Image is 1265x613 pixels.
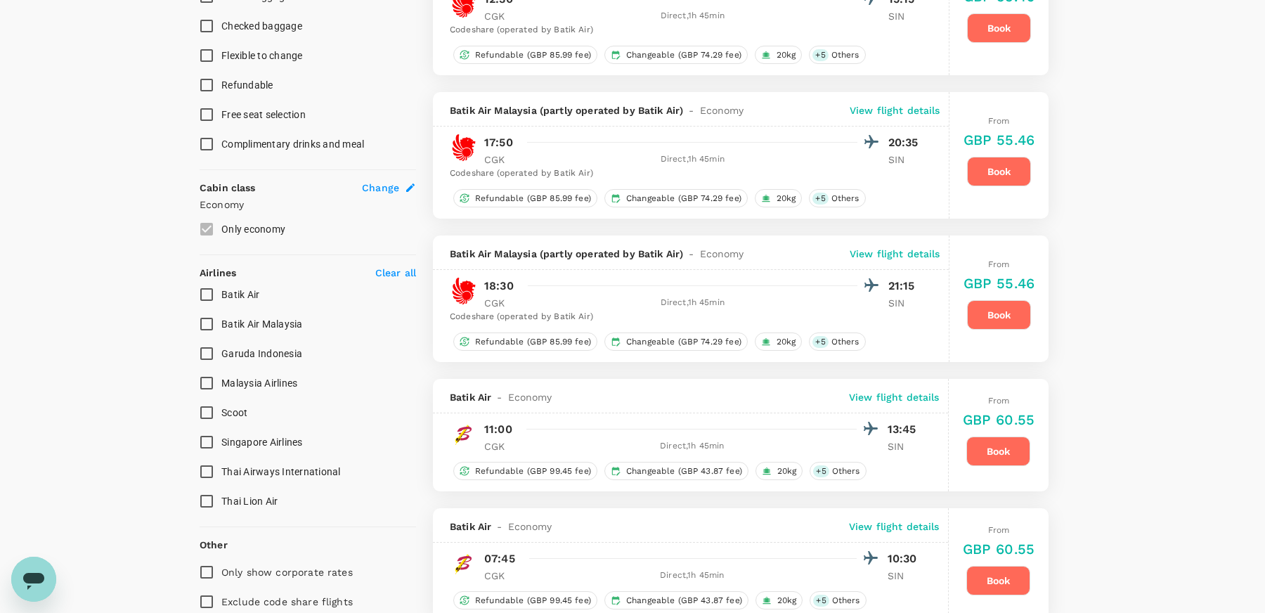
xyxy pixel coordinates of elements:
p: Exclude code share flights [221,595,353,609]
span: Changeable (GBP 74.29 fee) [621,336,747,348]
p: Clear all [375,266,416,280]
span: Thai Airways International [221,466,341,477]
h6: GBP 60.55 [963,408,1034,431]
p: 10:30 [888,550,923,567]
span: Changeable (GBP 74.29 fee) [621,49,747,61]
div: Changeable (GBP 74.29 fee) [604,333,748,351]
span: Batik Air [450,390,491,404]
span: 20kg [772,465,803,477]
div: Codeshare (operated by Batik Air) [450,310,923,324]
div: Codeshare (operated by Batik Air) [450,167,923,181]
span: Batik Air Malaysia (partly operated by Batik Air) [450,247,683,261]
span: Singapore Airlines [221,437,303,448]
p: View flight details [849,390,940,404]
span: Economy [508,390,552,404]
span: Batik Air [221,289,259,300]
h6: GBP 60.55 [963,538,1034,560]
strong: Airlines [200,267,236,278]
span: Malaysia Airlines [221,378,297,389]
div: Direct , 1h 45min [528,439,857,453]
span: Batik Air Malaysia [221,318,303,330]
img: ID [450,550,478,578]
span: + 5 [813,595,829,607]
p: 17:50 [484,134,513,151]
span: Garuda Indonesia [221,348,302,359]
p: SIN [888,296,923,310]
h6: GBP 55.46 [964,272,1034,295]
span: Changeable (GBP 43.87 fee) [621,465,748,477]
div: Refundable (GBP 85.99 fee) [453,333,597,351]
p: 07:45 [484,550,515,567]
span: Refundable (GBP 99.45 fee) [469,595,597,607]
span: From [988,396,1010,406]
p: SIN [888,153,923,167]
span: - [491,520,507,534]
div: Direct , 1h 45min [528,569,857,583]
button: Book [967,300,1031,330]
p: CGK [484,9,519,23]
p: 18:30 [484,278,514,295]
img: ID [450,420,478,449]
p: 20:35 [888,134,923,151]
div: +5Others [809,333,865,351]
p: CGK [484,569,519,583]
div: 20kg [755,189,803,207]
p: CGK [484,296,519,310]
p: 21:15 [888,278,923,295]
span: Refundable [221,79,273,91]
span: + 5 [812,49,828,61]
span: Economy [508,520,552,534]
span: Changeable (GBP 43.87 fee) [621,595,748,607]
p: Only show corporate rates [221,565,353,579]
span: Change [362,181,399,195]
strong: Cabin class [200,182,256,193]
h6: GBP 55.46 [964,129,1034,151]
p: CGK [484,153,519,167]
span: - [683,103,699,117]
span: Economy [700,247,744,261]
span: Batik Air Malaysia (partly operated by Batik Air) [450,103,683,117]
span: Refundable (GBP 85.99 fee) [469,49,597,61]
span: Others [826,49,865,61]
span: 20kg [772,595,803,607]
div: Changeable (GBP 43.87 fee) [604,591,748,609]
div: Changeable (GBP 43.87 fee) [604,462,748,480]
div: Changeable (GBP 74.29 fee) [604,46,748,64]
div: Refundable (GBP 85.99 fee) [453,189,597,207]
p: View flight details [850,103,940,117]
span: Changeable (GBP 74.29 fee) [621,193,747,205]
span: Thai Lion Air [221,496,278,507]
p: View flight details [850,247,940,261]
span: Economy [700,103,744,117]
p: SIN [888,569,923,583]
span: - [491,390,507,404]
iframe: Button to launch messaging window [11,557,56,602]
button: Book [967,157,1031,186]
button: Book [966,437,1030,466]
span: Flexible to change [221,50,303,61]
span: 20kg [771,49,802,61]
span: Scoot [221,407,247,418]
span: Others [826,193,865,205]
div: 20kg [755,591,803,609]
button: Book [966,566,1030,595]
div: 20kg [755,462,803,480]
span: - [683,247,699,261]
span: Refundable (GBP 99.45 fee) [469,465,597,477]
img: OD [450,134,478,162]
div: Refundable (GBP 99.45 fee) [453,462,597,480]
span: From [988,116,1010,126]
span: 20kg [771,193,802,205]
p: Economy [200,198,416,212]
p: View flight details [849,520,940,534]
div: Direct , 1h 45min [528,296,857,310]
span: + 5 [813,465,829,477]
span: From [988,259,1010,269]
div: Codeshare (operated by Batik Air) [450,23,923,37]
img: OD [450,277,478,305]
span: Others [826,336,865,348]
span: Free seat selection [221,109,306,120]
span: Others [826,595,866,607]
span: Refundable (GBP 85.99 fee) [469,336,597,348]
span: + 5 [812,193,828,205]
